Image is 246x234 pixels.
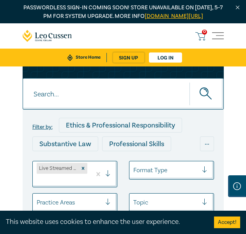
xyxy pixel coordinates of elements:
p: Passwordless sign-in coming soon! Store unavailable on [DATE], 5–7 PM for system upgrade. More info [23,3,224,21]
div: Practice Management & Business Skills [32,155,167,170]
img: Information Icon [233,182,241,190]
div: Professional Skills [102,136,171,151]
a: [DOMAIN_NAME][URL] [145,12,203,20]
input: Search... [23,78,224,110]
input: select [133,198,135,207]
input: select [37,176,38,185]
div: ... [200,136,214,151]
input: select [133,166,135,175]
button: Accept cookies [214,217,240,228]
a: Store Home [62,53,106,62]
div: This website uses cookies to enhance the user experience. [6,217,202,227]
div: Remove Live Streamed Practical Workshops [79,163,87,174]
button: Toggle navigation [212,30,224,42]
label: Filter by: [32,124,53,130]
input: select [37,198,38,207]
a: sign up [113,52,144,63]
div: Substantive Law [32,136,98,151]
span: 0 [202,30,207,35]
div: Ethics & Professional Responsibility [59,118,182,133]
a: Log in [149,52,182,63]
div: Live Streamed Practical Workshops [37,163,79,174]
img: Close [234,4,241,11]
